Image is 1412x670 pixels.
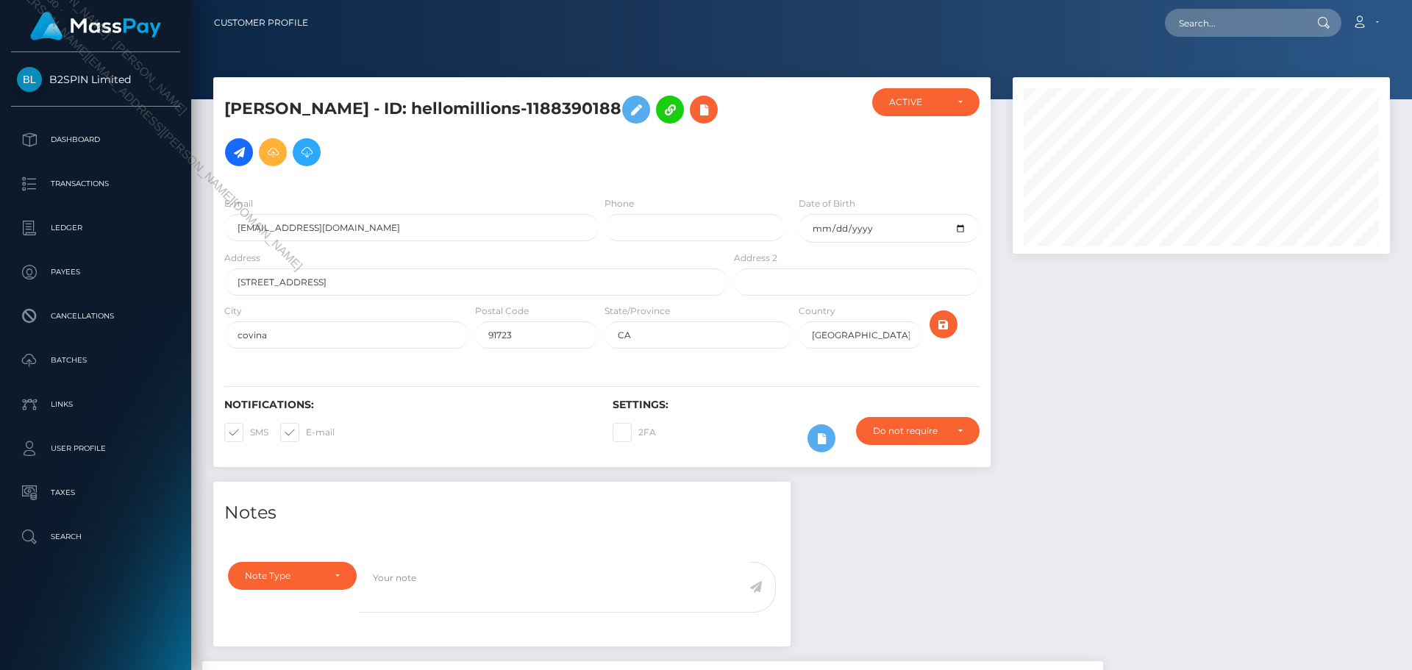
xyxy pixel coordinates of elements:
h6: Settings: [613,399,979,411]
h6: Notifications: [224,399,591,411]
h4: Notes [224,500,780,526]
p: Batches [17,349,174,371]
p: Dashboard [17,129,174,151]
a: Ledger [11,210,180,246]
a: Dashboard [11,121,180,158]
label: Address 2 [734,252,777,265]
label: City [224,304,242,318]
a: Initiate Payout [225,138,253,166]
label: E-mail [224,197,253,210]
a: Batches [11,342,180,379]
label: Postal Code [475,304,529,318]
label: Date of Birth [799,197,855,210]
label: SMS [224,423,268,442]
button: ACTIVE [872,88,980,116]
label: Phone [605,197,634,210]
label: Country [799,304,835,318]
p: Ledger [17,217,174,239]
a: Transactions [11,165,180,202]
p: Search [17,526,174,548]
p: Payees [17,261,174,283]
p: Links [17,393,174,416]
label: 2FA [613,423,656,442]
div: Note Type [245,570,323,582]
p: Taxes [17,482,174,504]
button: Note Type [228,562,357,590]
label: Address [224,252,260,265]
label: State/Province [605,304,670,318]
img: MassPay Logo [30,12,161,40]
a: Customer Profile [214,7,308,38]
button: Do not require [856,417,980,445]
a: User Profile [11,430,180,467]
input: Search... [1165,9,1303,37]
div: Do not require [873,425,946,437]
label: E-mail [280,423,335,442]
a: Cancellations [11,298,180,335]
span: B2SPIN Limited [11,73,180,86]
p: Transactions [17,173,174,195]
a: Search [11,518,180,555]
img: B2SPIN Limited [17,67,42,92]
p: Cancellations [17,305,174,327]
div: ACTIVE [889,96,946,108]
a: Taxes [11,474,180,511]
a: Payees [11,254,180,291]
h5: [PERSON_NAME] - ID: hellomillions-1188390188 [224,88,720,174]
p: User Profile [17,438,174,460]
a: Links [11,386,180,423]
